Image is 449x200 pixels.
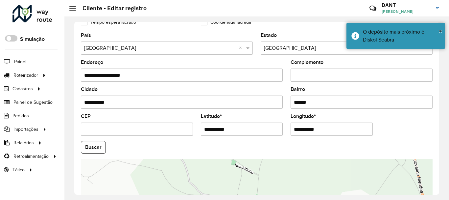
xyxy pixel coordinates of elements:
[382,9,431,14] span: [PERSON_NAME]
[13,153,49,160] span: Retroalimentação
[239,44,245,52] span: Clear all
[13,99,53,106] span: Painel de Sugestão
[13,139,34,146] span: Relatórios
[12,166,25,173] span: Tático
[81,141,106,154] button: Buscar
[201,19,251,26] label: Coordenada lacrada
[13,72,38,79] span: Roteirizador
[261,31,277,39] label: Estado
[366,1,380,15] a: Contato Rápido
[81,58,103,66] label: Endereço
[291,85,305,93] label: Bairro
[81,112,91,120] label: CEP
[439,26,442,36] button: Close
[14,58,26,65] span: Painel
[20,35,45,43] label: Simulação
[81,19,136,26] label: Tempo espera lacrado
[76,5,147,12] h2: Cliente - Editar registro
[12,85,33,92] span: Cadastros
[12,112,29,119] span: Pedidos
[201,112,222,120] label: Latitude
[291,112,316,120] label: Longitude
[81,31,91,39] label: País
[439,27,442,35] span: ×
[382,2,431,8] h3: DANT
[291,58,323,66] label: Complemento
[81,85,98,93] label: Cidade
[13,126,38,133] span: Importações
[363,28,440,44] div: O depósito mais próximo é: Diskol Seabra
